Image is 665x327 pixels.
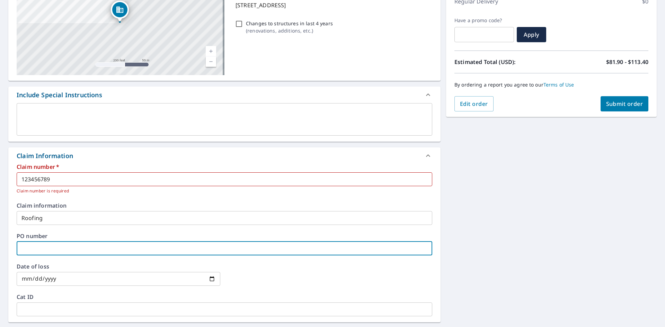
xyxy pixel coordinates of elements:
div: Claim Information [8,147,441,164]
label: Claim number [17,164,432,170]
p: Estimated Total (USD): [454,58,551,66]
a: Current Level 17, Zoom Out [206,56,216,67]
span: Edit order [460,100,488,108]
label: PO number [17,233,432,239]
label: Have a promo code? [454,17,514,24]
div: Include Special Instructions [8,87,441,103]
p: Claim number is required [17,188,427,194]
span: Submit order [606,100,643,108]
button: Apply [517,27,546,42]
span: Apply [522,31,541,38]
button: Edit order [454,96,494,111]
p: ( renovations, additions, etc. ) [246,27,333,34]
div: Include Special Instructions [17,90,102,100]
a: Current Level 17, Zoom In [206,46,216,56]
label: Claim information [17,203,432,208]
p: Changes to structures in last 4 years [246,20,333,27]
p: [STREET_ADDRESS] [236,1,429,9]
div: Claim Information [17,151,73,161]
p: By ordering a report you agree to our [454,82,648,88]
a: Terms of Use [543,81,574,88]
button: Submit order [601,96,649,111]
div: Dropped pin, building 1, Commercial property, 2003 ARLINGTON AVE SASKATOON SK S7J2H6 [111,1,129,22]
label: Date of loss [17,264,220,269]
p: $81.90 - $113.40 [606,58,648,66]
label: Cat ID [17,294,432,300]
